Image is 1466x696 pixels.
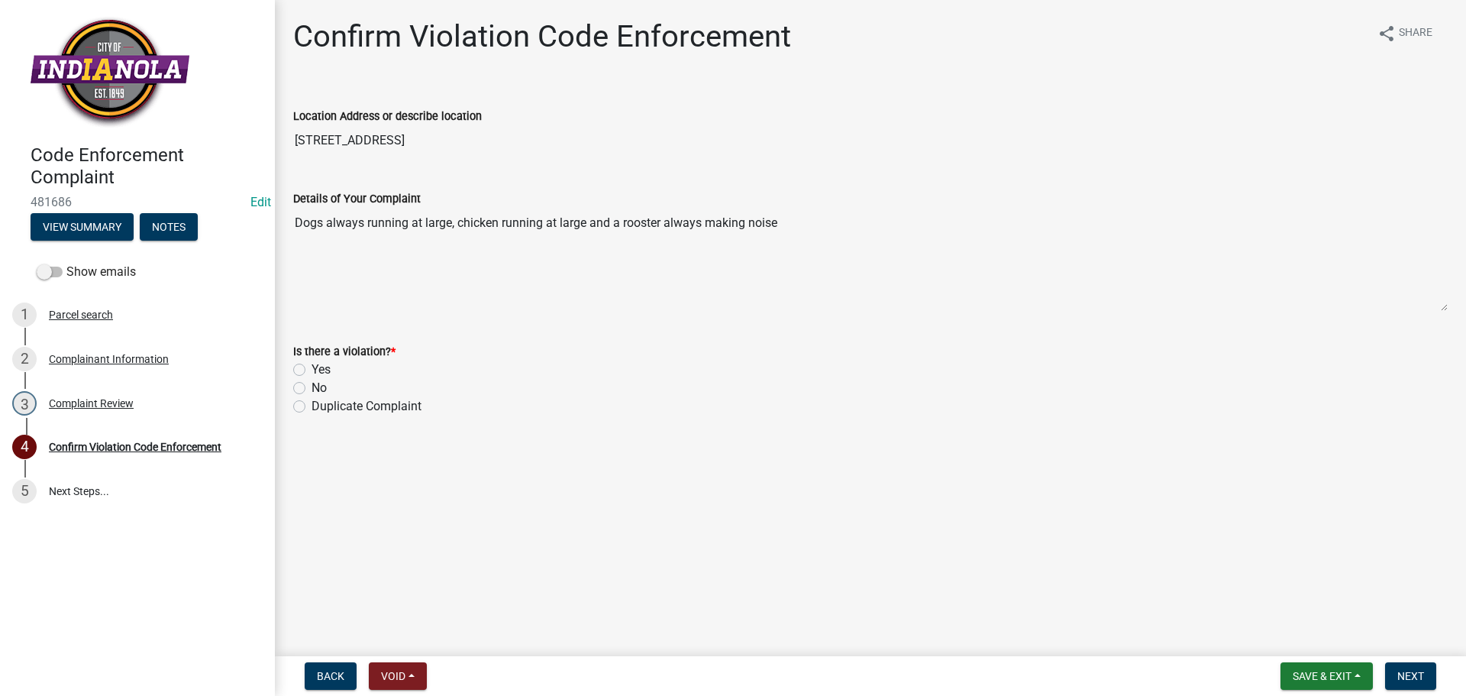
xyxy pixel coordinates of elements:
[31,213,134,241] button: View Summary
[381,670,405,682] span: Void
[1280,662,1373,690] button: Save & Exit
[1385,662,1436,690] button: Next
[250,195,271,209] wm-modal-confirm: Edit Application Number
[49,398,134,409] div: Complaint Review
[312,361,331,379] label: Yes
[31,195,244,209] span: 481686
[140,222,198,234] wm-modal-confirm: Notes
[12,435,37,459] div: 4
[49,309,113,320] div: Parcel search
[293,347,396,358] label: Is there a violation?
[1399,24,1432,43] span: Share
[1397,670,1424,682] span: Next
[317,670,344,682] span: Back
[49,442,221,452] div: Confirm Violation Code Enforcement
[293,194,421,205] label: Details of Your Complaint
[369,662,427,690] button: Void
[250,195,271,209] a: Edit
[31,16,189,128] img: City of Indianola, Iowa
[1365,18,1445,48] button: shareShare
[49,354,169,364] div: Complainant Information
[37,263,136,281] label: Show emails
[12,347,37,371] div: 2
[140,213,198,241] button: Notes
[31,144,263,189] h4: Code Enforcement Complaint
[12,303,37,327] div: 1
[312,379,327,397] label: No
[12,479,37,503] div: 5
[12,391,37,416] div: 3
[312,397,421,416] label: Duplicate Complaint
[1293,670,1351,682] span: Save & Exit
[305,662,357,690] button: Back
[293,112,482,122] label: Location Address or describe location
[293,18,791,55] h1: Confirm Violation Code Enforcement
[1377,24,1396,43] i: share
[293,208,1448,312] textarea: Dogs always running at large, chicken running at large and a rooster always making noise
[31,222,134,234] wm-modal-confirm: Summary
